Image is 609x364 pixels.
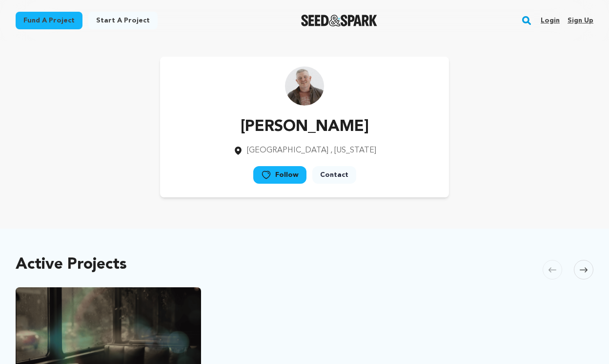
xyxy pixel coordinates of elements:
span: [GEOGRAPHIC_DATA] [247,147,328,154]
a: Sign up [568,13,593,28]
h2: Active Projects [16,258,127,272]
img: https://seedandspark-static.s3.us-east-2.amazonaws.com/images/User/002/295/406/medium/8baa857225a... [285,66,324,106]
img: Seed&Spark Logo Dark Mode [301,15,378,26]
a: Start a project [88,12,158,29]
a: Follow [253,166,306,184]
span: , [US_STATE] [330,147,376,154]
a: Login [541,13,560,28]
a: Fund a project [16,12,82,29]
a: Seed&Spark Homepage [301,15,378,26]
a: Contact [312,166,356,184]
p: [PERSON_NAME] [233,115,376,139]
